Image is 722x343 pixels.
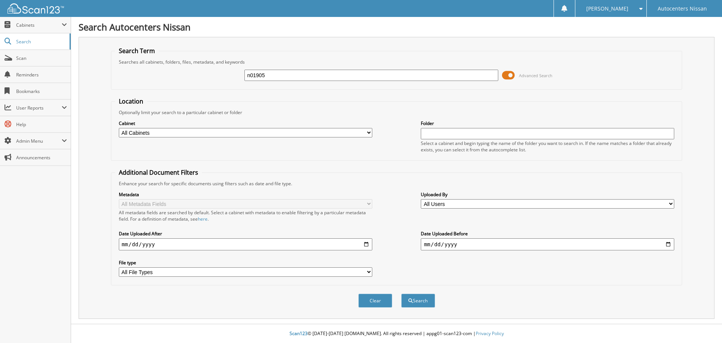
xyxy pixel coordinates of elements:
span: Scan123 [290,330,308,337]
legend: Location [115,97,147,105]
div: Select a cabinet and begin typing the name of the folder you want to search in. If the name match... [421,140,674,153]
h1: Search Autocenters Nissan [79,21,714,33]
span: Scan [16,55,67,61]
label: File type [119,259,372,266]
span: User Reports [16,105,62,111]
span: Admin Menu [16,138,62,144]
img: scan123-logo-white.svg [8,3,64,14]
label: Metadata [119,191,372,198]
legend: Search Term [115,47,159,55]
span: Autocenters Nissan [658,6,707,11]
span: Reminders [16,72,67,78]
a: Privacy Policy [476,330,504,337]
a: here [198,216,208,222]
div: Optionally limit your search to a particular cabinet or folder [115,109,678,116]
button: Search [401,294,435,308]
legend: Additional Document Filters [115,168,202,177]
div: Enhance your search for specific documents using filters such as date and file type. [115,180,678,187]
iframe: Chat Widget [684,307,722,343]
span: Announcements [16,154,67,161]
label: Date Uploaded After [119,230,372,237]
div: Searches all cabinets, folders, files, metadata, and keywords [115,59,678,65]
input: end [421,238,674,250]
div: © [DATE]-[DATE] [DOMAIN_NAME]. All rights reserved | appg01-scan123-com | [71,325,722,343]
label: Date Uploaded Before [421,230,674,237]
span: Advanced Search [519,73,552,78]
label: Folder [421,120,674,127]
span: Search [16,38,66,45]
span: Bookmarks [16,88,67,95]
div: All metadata fields are searched by default. Select a cabinet with metadata to enable filtering b... [119,209,372,222]
span: [PERSON_NAME] [586,6,628,11]
span: Help [16,121,67,128]
button: Clear [358,294,392,308]
label: Uploaded By [421,191,674,198]
span: Cabinets [16,22,62,28]
label: Cabinet [119,120,372,127]
input: start [119,238,372,250]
